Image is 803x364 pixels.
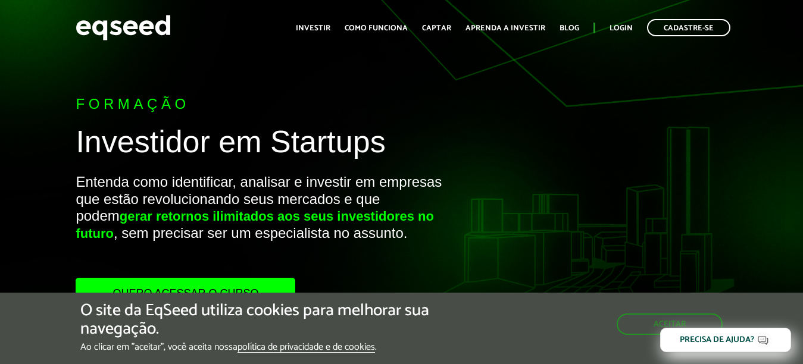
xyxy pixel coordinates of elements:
p: Ao clicar em "aceitar", você aceita nossa . [80,341,466,353]
button: Aceitar [617,313,723,335]
a: Investir [296,24,330,32]
p: Formação [76,96,460,113]
a: Aprenda a investir [465,24,545,32]
a: Login [610,24,633,32]
a: Blog [560,24,579,32]
strong: gerar retornos ilimitados aos seus investidores no futuro [76,209,434,241]
a: Captar [422,24,451,32]
p: Entenda como identificar, analisar e investir em empresas que estão revolucionando seus mercados ... [76,174,460,278]
h1: Investidor em Startups [76,125,460,165]
a: Cadastre-se [647,19,730,36]
a: Quero acessar o curso [76,278,295,309]
a: Como funciona [345,24,408,32]
a: política de privacidade e de cookies [238,343,375,353]
h5: O site da EqSeed utiliza cookies para melhorar sua navegação. [80,302,466,338]
img: EqSeed [76,12,171,43]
